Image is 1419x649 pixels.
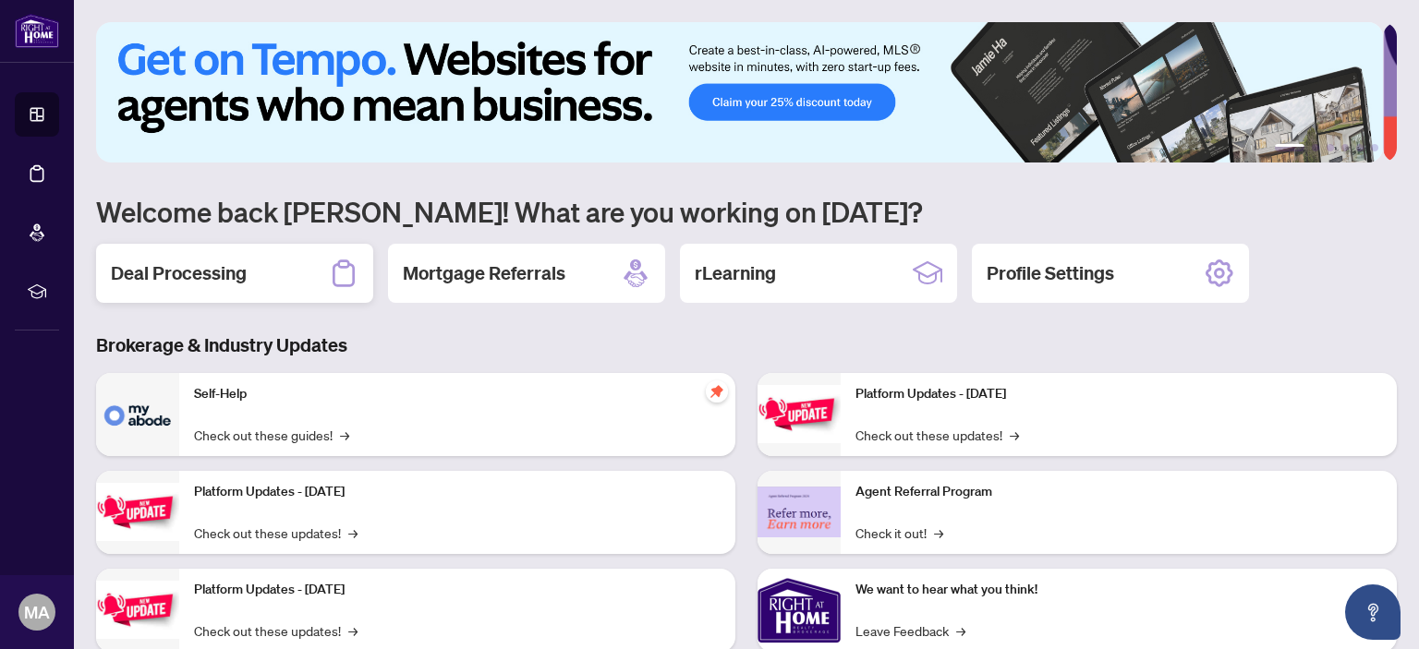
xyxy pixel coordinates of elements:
h2: Profile Settings [987,260,1114,286]
button: 5 [1356,144,1364,151]
button: Open asap [1345,584,1401,640]
button: 4 [1341,144,1349,151]
img: Slide 0 [96,22,1383,162]
a: Check out these updates!→ [194,620,358,641]
img: Platform Updates - September 16, 2025 [96,483,179,541]
button: 3 [1327,144,1334,151]
span: pushpin [706,380,728,403]
p: Platform Updates - [DATE] [194,482,721,502]
img: logo [15,14,59,48]
h2: rLearning [695,260,776,286]
a: Check out these updates!→ [194,523,358,543]
p: We want to hear what you think! [855,580,1382,600]
img: Agent Referral Program [758,487,841,537]
a: Check it out!→ [855,523,943,543]
img: Self-Help [96,373,179,456]
a: Leave Feedback→ [855,620,965,641]
a: Check out these guides!→ [194,425,349,445]
span: → [348,620,358,641]
p: Self-Help [194,384,721,404]
span: → [934,523,943,543]
p: Platform Updates - [DATE] [194,580,721,600]
p: Agent Referral Program [855,482,1382,502]
span: → [1010,425,1019,445]
img: Platform Updates - June 23, 2025 [758,385,841,443]
h2: Mortgage Referrals [403,260,565,286]
p: Platform Updates - [DATE] [855,384,1382,404]
span: MA [24,599,50,625]
button: 2 [1312,144,1319,151]
img: Platform Updates - July 21, 2025 [96,581,179,639]
button: 6 [1371,144,1378,151]
h3: Brokerage & Industry Updates [96,332,1397,358]
h2: Deal Processing [111,260,247,286]
span: → [348,523,358,543]
a: Check out these updates!→ [855,425,1019,445]
h1: Welcome back [PERSON_NAME]! What are you working on [DATE]? [96,194,1397,229]
button: 1 [1275,144,1304,151]
span: → [340,425,349,445]
span: → [956,620,965,641]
